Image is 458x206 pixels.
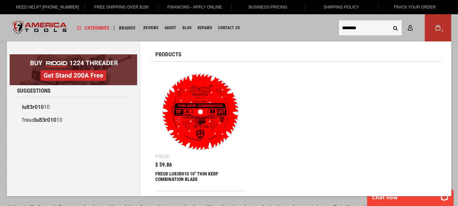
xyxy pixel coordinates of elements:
span: $ 59.86 [155,162,172,168]
a: lu83r01010 [17,101,130,114]
a: freudlu83r01010 [17,114,130,127]
span: Brands [119,25,136,30]
a: BOGO: Buy RIDGID® 1224 Threader, Get Stand 200A Free! [9,54,137,59]
span: Products [155,52,181,57]
div: FREUD LU83R010 10 [155,171,245,187]
a: FREUD LU83R010 10 Freud $ 59.86 FREUD LU83R010 10" THIN KERF COMBINATION BLADE [155,67,245,191]
a: Brands [116,23,139,33]
p: Chat now [9,10,77,16]
span: Suggestions [17,88,51,94]
b: lu83r010 [22,104,44,110]
button: Open LiveChat chat widget [78,9,86,17]
a: Categories [74,23,113,33]
button: Search [389,21,402,34]
div: Freud [155,154,170,159]
img: FREUD LU83R010 10 [159,70,242,154]
b: lu83r010 [35,117,56,123]
img: BOGO: Buy RIDGID® 1224 Threader, Get Stand 200A Free! [9,54,137,85]
span: Categories [77,25,109,30]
